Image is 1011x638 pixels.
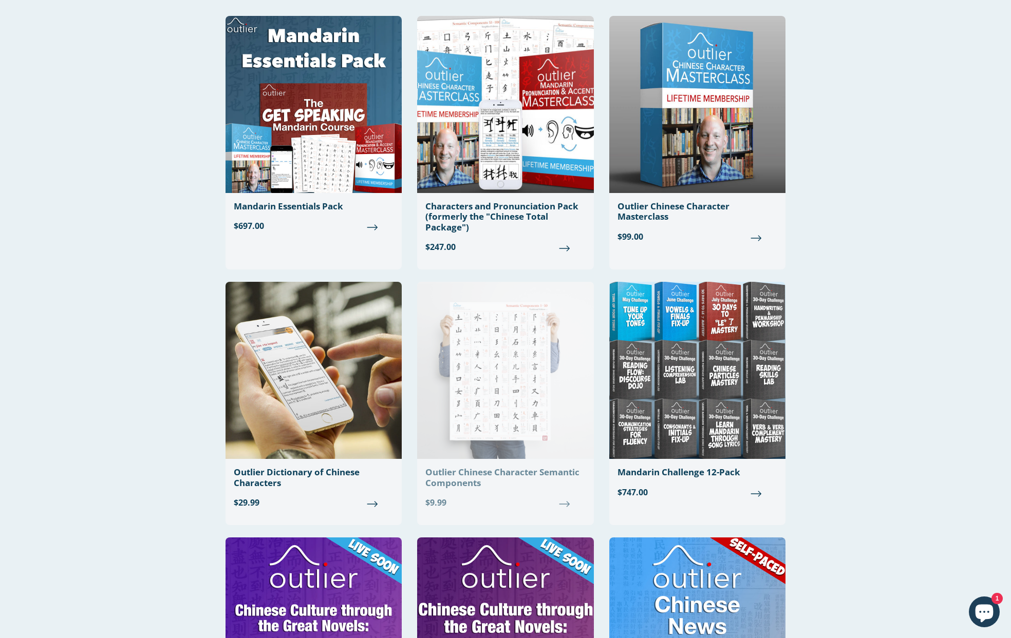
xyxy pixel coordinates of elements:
a: Outlier Chinese Character Masterclass $99.00 [609,16,785,251]
a: Mandarin Essentials Pack $697.00 [226,16,402,240]
a: Mandarin Challenge 12-Pack $747.00 [609,282,785,506]
span: $9.99 [425,496,585,509]
div: Mandarin Challenge 12-Pack [617,467,777,477]
img: Outlier Chinese Character Semantic Components [417,282,593,459]
img: Outlier Dictionary of Chinese Characters Outlier Linguistics [226,282,402,459]
img: Chinese Total Package Outlier Linguistics [417,16,593,193]
div: Mandarin Essentials Pack [234,201,394,211]
span: $29.99 [234,496,394,509]
span: $697.00 [234,220,394,232]
a: Characters and Pronunciation Pack (formerly the "Chinese Total Package") $247.00 [417,16,593,261]
span: $99.00 [617,230,777,243]
div: Characters and Pronunciation Pack (formerly the "Chinese Total Package") [425,201,585,233]
div: Outlier Dictionary of Chinese Characters [234,467,394,488]
span: $247.00 [425,241,585,253]
inbox-online-store-chat: Shopify online store chat [966,596,1003,630]
a: Outlier Dictionary of Chinese Characters $29.99 [226,282,402,517]
img: Outlier Chinese Character Masterclass Outlier Linguistics [609,16,785,193]
span: $747.00 [617,486,777,498]
a: Outlier Chinese Character Semantic Components $9.99 [417,282,593,517]
img: Mandarin Essentials Pack [226,16,402,193]
div: Outlier Chinese Character Masterclass [617,201,777,222]
div: Outlier Chinese Character Semantic Components [425,467,585,488]
img: Mandarin Challenge 12-Pack [609,282,785,459]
